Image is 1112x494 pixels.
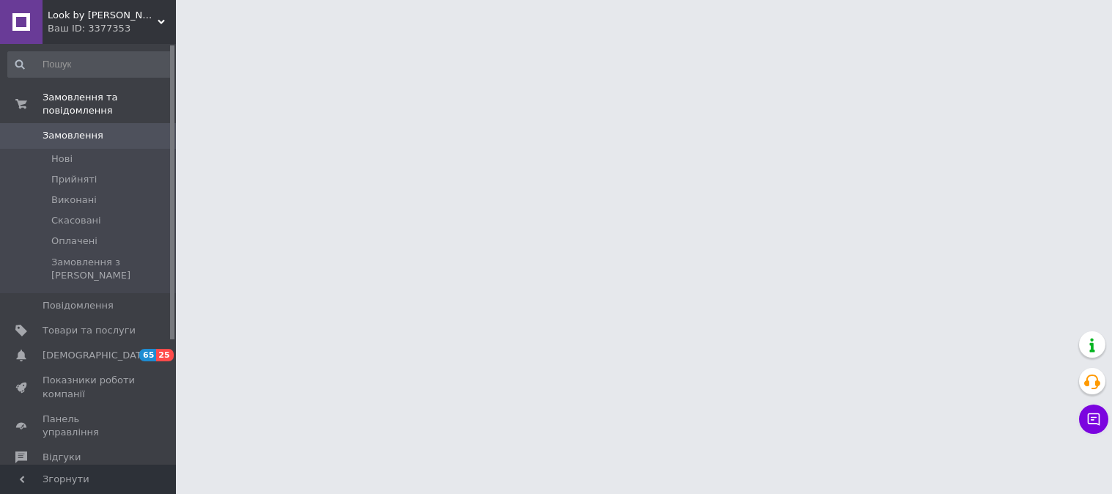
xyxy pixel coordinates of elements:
span: 25 [156,349,173,361]
input: Пошук [7,51,173,78]
span: 65 [139,349,156,361]
span: Скасовані [51,214,101,227]
span: Прийняті [51,173,97,186]
span: Look by Katrina [48,9,158,22]
span: Замовлення та повідомлення [43,91,176,117]
span: Повідомлення [43,299,114,312]
div: Ваш ID: 3377353 [48,22,176,35]
span: Показники роботи компанії [43,374,136,400]
span: Оплачені [51,235,97,248]
button: Чат з покупцем [1079,405,1108,434]
span: [DEMOGRAPHIC_DATA] [43,349,151,362]
span: Панель управління [43,413,136,439]
span: Замовлення [43,129,103,142]
span: Виконані [51,193,97,207]
span: Товари та послуги [43,324,136,337]
span: Замовлення з [PERSON_NAME] [51,256,172,282]
span: Відгуки [43,451,81,464]
span: Нові [51,152,73,166]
